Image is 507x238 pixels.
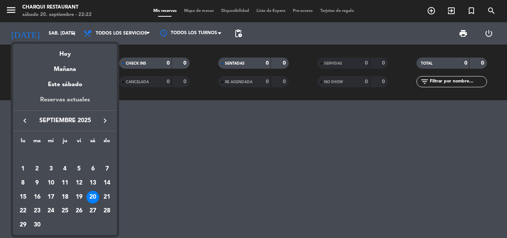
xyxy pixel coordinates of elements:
div: 23 [31,205,43,218]
div: 12 [73,177,85,189]
td: 23 de septiembre de 2025 [30,204,44,218]
td: 12 de septiembre de 2025 [72,176,86,190]
td: 4 de septiembre de 2025 [58,162,72,176]
th: lunes [16,137,30,148]
div: 14 [101,177,113,189]
td: 3 de septiembre de 2025 [44,162,58,176]
td: 1 de septiembre de 2025 [16,162,30,176]
div: 26 [73,205,85,218]
div: 27 [86,205,99,218]
div: 22 [17,205,29,218]
div: Hoy [13,44,117,59]
div: 19 [73,191,85,203]
td: 29 de septiembre de 2025 [16,218,30,232]
div: 29 [17,219,29,231]
td: 20 de septiembre de 2025 [86,190,100,204]
td: 17 de septiembre de 2025 [44,190,58,204]
td: 7 de septiembre de 2025 [100,162,114,176]
span: septiembre 2025 [32,116,98,125]
td: 8 de septiembre de 2025 [16,176,30,190]
td: 11 de septiembre de 2025 [58,176,72,190]
div: 7 [101,163,113,175]
th: martes [30,137,44,148]
div: 3 [45,163,57,175]
div: Reservas actuales [13,95,117,110]
div: 28 [101,205,113,218]
th: viernes [72,137,86,148]
div: 1 [17,163,29,175]
th: jueves [58,137,72,148]
div: 20 [86,191,99,203]
button: keyboard_arrow_right [98,116,112,125]
th: miércoles [44,137,58,148]
div: 16 [31,191,43,203]
div: 8 [17,177,29,189]
div: 9 [31,177,43,189]
th: sábado [86,137,100,148]
div: 10 [45,177,57,189]
td: 16 de septiembre de 2025 [30,190,44,204]
td: 18 de septiembre de 2025 [58,190,72,204]
div: Mañana [13,59,117,74]
td: 25 de septiembre de 2025 [58,204,72,218]
td: 28 de septiembre de 2025 [100,204,114,218]
td: SEP. [16,148,114,162]
th: domingo [100,137,114,148]
td: 14 de septiembre de 2025 [100,176,114,190]
div: 13 [86,177,99,189]
td: 9 de septiembre de 2025 [30,176,44,190]
td: 26 de septiembre de 2025 [72,204,86,218]
td: 2 de septiembre de 2025 [30,162,44,176]
td: 6 de septiembre de 2025 [86,162,100,176]
td: 10 de septiembre de 2025 [44,176,58,190]
div: 24 [45,205,57,218]
div: 21 [101,191,113,203]
div: 4 [59,163,71,175]
i: keyboard_arrow_right [101,116,109,125]
td: 15 de septiembre de 2025 [16,190,30,204]
div: Este sábado [13,74,117,95]
td: 5 de septiembre de 2025 [72,162,86,176]
td: 27 de septiembre de 2025 [86,204,100,218]
div: 25 [59,205,71,218]
div: 2 [31,163,43,175]
div: 17 [45,191,57,203]
i: keyboard_arrow_left [20,116,29,125]
td: 30 de septiembre de 2025 [30,218,44,232]
div: 18 [59,191,71,203]
div: 6 [86,163,99,175]
button: keyboard_arrow_left [18,116,32,125]
td: 19 de septiembre de 2025 [72,190,86,204]
td: 21 de septiembre de 2025 [100,190,114,204]
td: 13 de septiembre de 2025 [86,176,100,190]
td: 22 de septiembre de 2025 [16,204,30,218]
div: 5 [73,163,85,175]
td: 24 de septiembre de 2025 [44,204,58,218]
div: 15 [17,191,29,203]
div: 30 [31,219,43,231]
div: 11 [59,177,71,189]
